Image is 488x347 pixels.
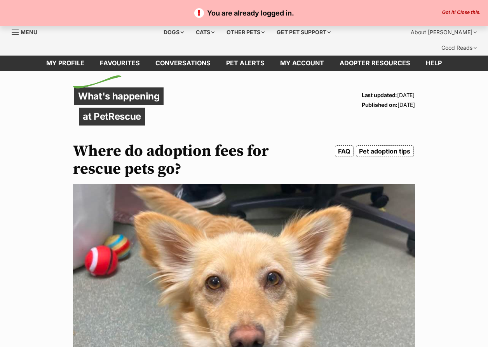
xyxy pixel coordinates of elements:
a: Adopter resources [332,56,418,71]
strong: Last updated: [362,92,397,98]
h1: Where do adoption fees for rescue pets go? [73,142,295,178]
p: at PetRescue [79,108,145,126]
div: Get pet support [271,24,336,40]
div: Cats [190,24,220,40]
div: Good Reads [436,40,482,56]
a: Help [418,56,450,71]
a: FAQ [335,145,354,157]
div: Dogs [158,24,189,40]
div: Other pets [221,24,270,40]
p: [DATE] [362,100,415,110]
img: decorative flick [73,75,122,89]
strong: Published on: [362,101,397,108]
a: conversations [148,56,218,71]
div: About [PERSON_NAME] [405,24,482,40]
span: Menu [21,29,37,35]
a: My profile [38,56,92,71]
p: What's happening [74,87,164,105]
a: Pet adoption tips [356,145,414,157]
a: Pet alerts [218,56,272,71]
p: [DATE] [362,90,415,100]
a: Menu [12,24,43,38]
a: My account [272,56,332,71]
a: Favourites [92,56,148,71]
